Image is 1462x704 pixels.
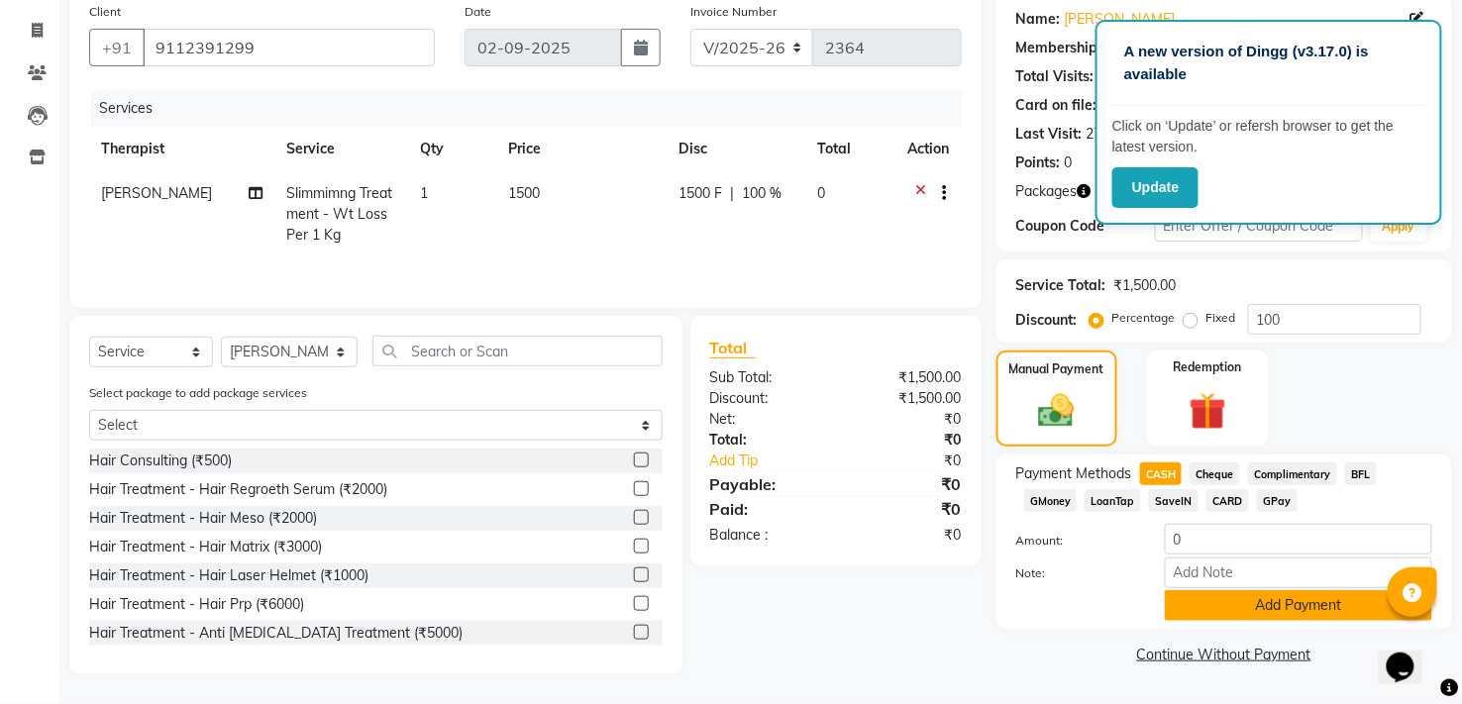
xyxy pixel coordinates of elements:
div: Hair Treatment - Hair Meso (₹2000) [89,508,317,529]
span: 0 [817,184,825,202]
div: Sub Total: [695,367,836,388]
div: Coupon Code [1016,216,1155,237]
span: | [730,183,734,204]
th: Service [274,127,408,171]
div: Card on file: [1016,95,1097,116]
div: Services [91,90,977,127]
div: Discount: [1016,310,1078,331]
div: ₹1,500.00 [836,367,977,388]
input: Enter Offer / Coupon Code [1155,211,1363,242]
a: [PERSON_NAME] [1065,9,1176,30]
div: Payable: [695,472,836,496]
iframe: chat widget [1379,625,1442,684]
input: Search or Scan [372,336,663,366]
label: Redemption [1174,358,1242,376]
label: Client [89,3,121,21]
div: ₹1,500.00 [1114,275,1177,296]
div: Points: [1016,152,1061,173]
th: Price [497,127,667,171]
div: Net: [695,409,836,430]
div: Service Total: [1016,275,1106,296]
span: 100 % [742,183,782,204]
div: ₹0 [836,525,977,546]
div: Hair Treatment - Hair Matrix (₹3000) [89,537,322,557]
div: Total Visits: [1016,66,1095,87]
label: Note: [1001,564,1150,582]
p: Click on ‘Update’ or refersh browser to get the latest version. [1112,116,1425,157]
span: Cheque [1190,462,1240,485]
span: BFL [1345,462,1377,485]
span: Payment Methods [1016,463,1132,484]
th: Total [805,127,896,171]
span: CARD [1206,489,1249,512]
div: Hair Treatment - Hair Prp (₹6000) [89,594,304,615]
div: ₹0 [836,472,977,496]
span: Total [710,338,756,358]
span: GPay [1257,489,1298,512]
p: A new version of Dingg (v3.17.0) is available [1124,41,1413,85]
button: Apply [1371,212,1427,242]
div: 27-08-2025 [1087,124,1162,145]
span: [PERSON_NAME] [101,184,212,202]
label: Date [465,3,491,21]
span: Complimentary [1248,462,1337,485]
label: Select package to add package services [89,384,307,402]
th: Disc [667,127,805,171]
div: Total: [695,430,836,451]
input: Amount [1165,524,1432,554]
label: Invoice Number [690,3,777,21]
label: Percentage [1112,309,1176,327]
div: Paid: [695,497,836,521]
th: Therapist [89,127,274,171]
button: +91 [89,29,145,66]
div: Hair Treatment - Hair Laser Helmet (₹1000) [89,565,368,586]
div: ₹0 [836,430,977,451]
span: Packages [1016,181,1078,202]
th: Qty [408,127,497,171]
button: Add Payment [1165,590,1432,621]
button: Update [1112,167,1199,208]
div: ₹0 [836,497,977,521]
div: Hair Consulting (₹500) [89,451,232,471]
span: 1500 F [679,183,722,204]
div: ₹1,500.00 [836,388,977,409]
span: GMoney [1024,489,1078,512]
input: Add Note [1165,557,1432,588]
div: Name: [1016,9,1061,30]
div: Last Visit: [1016,124,1083,145]
a: Add Tip [695,451,860,471]
div: Hair Treatment - Hair Regroeth Serum (₹2000) [89,479,387,500]
span: LoanTap [1085,489,1141,512]
label: Manual Payment [1009,360,1104,378]
div: ₹0 [859,451,976,471]
th: Action [896,127,962,171]
div: 0 [1065,152,1073,173]
span: 1 [420,184,428,202]
span: Slimmimng Treatment - Wt Loss Per 1 Kg [286,184,392,244]
span: SaveIN [1149,489,1199,512]
img: _gift.svg [1178,388,1239,435]
div: Membership: [1016,38,1102,58]
span: CASH [1140,462,1183,485]
span: 1500 [509,184,541,202]
label: Amount: [1001,532,1150,550]
input: Search by Name/Mobile/Email/Code [143,29,435,66]
div: Discount: [695,388,836,409]
div: No Active Membership [1016,38,1432,58]
div: Balance : [695,525,836,546]
div: ₹0 [836,409,977,430]
label: Fixed [1206,309,1236,327]
div: Hair Treatment - Anti [MEDICAL_DATA] Treatment (₹5000) [89,623,463,644]
img: _cash.svg [1027,390,1086,432]
a: Continue Without Payment [1000,645,1448,665]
